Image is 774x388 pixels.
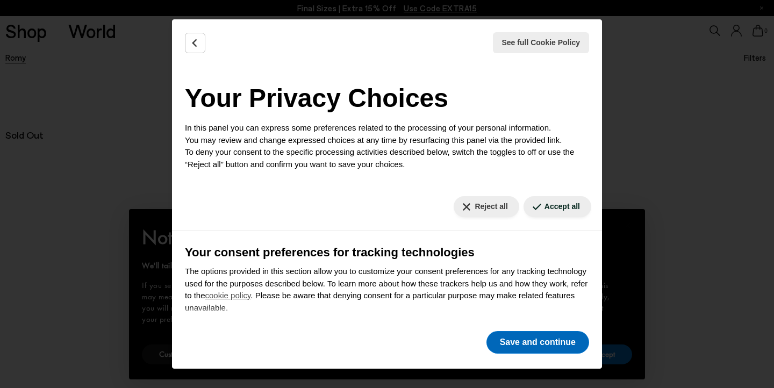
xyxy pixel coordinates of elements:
[185,122,589,170] p: In this panel you can express some preferences related to the processing of your personal informa...
[185,33,205,53] button: Back
[185,79,589,118] h2: Your Privacy Choices
[454,196,519,217] button: Reject all
[185,243,589,261] h3: Your consent preferences for tracking technologies
[185,265,589,314] p: The options provided in this section allow you to customize your consent preferences for any trac...
[205,291,251,300] a: cookie policy - link opens in a new tab
[502,37,580,48] span: See full Cookie Policy
[486,331,589,354] button: Save and continue
[524,196,591,217] button: Accept all
[493,32,590,53] button: See full Cookie Policy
